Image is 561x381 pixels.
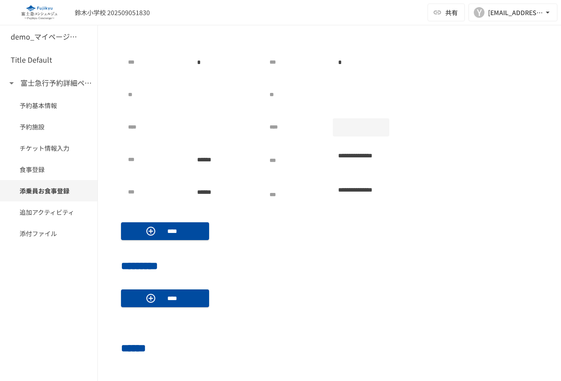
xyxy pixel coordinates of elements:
[428,4,465,21] button: 共有
[468,4,557,21] button: Y[EMAIL_ADDRESS][DOMAIN_NAME]
[20,100,78,110] span: 予約基本情報
[474,7,484,18] div: Y
[488,7,543,18] div: [EMAIL_ADDRESS][DOMAIN_NAME]
[20,207,78,217] span: 追加アクティビティ
[75,8,150,17] div: 鈴木小学校 202509051830
[20,122,78,132] span: 予約施設
[11,54,52,66] h6: Title Default
[20,164,78,174] span: 食事登録
[20,143,78,153] span: チケット情報入力
[20,77,92,89] h6: 富士急行予約詳細ページ
[20,229,78,238] span: 添付ファイル
[11,31,82,43] h6: demo_マイページ詳細
[20,186,78,196] span: 添乗員お食事登録
[445,8,458,17] span: 共有
[11,5,68,20] img: eQeGXtYPV2fEKIA3pizDiVdzO5gJTl2ahLbsPaD2E4R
